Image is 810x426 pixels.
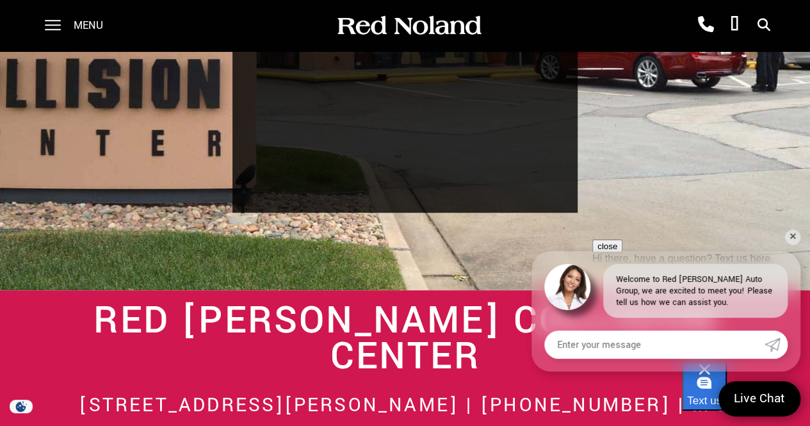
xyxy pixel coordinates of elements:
[6,400,36,413] img: Opt-Out Icon
[727,390,791,407] span: Live Chat
[603,264,788,318] div: Welcome to Red [PERSON_NAME] Auto Group, we are excited to meet you! Please tell us how we can as...
[592,240,810,378] iframe: podium webchat widget prompt
[544,264,590,310] img: Agent profile photo
[50,303,760,375] h2: Red [PERSON_NAME] Collision Center
[335,15,482,37] img: Red Noland Auto Group
[718,381,800,416] a: Live Chat
[765,331,788,359] a: Submit
[544,331,765,359] input: Enter your message
[6,400,36,413] section: Click to Open Cookie Consent Modal
[682,362,810,426] iframe: podium webchat widget bubble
